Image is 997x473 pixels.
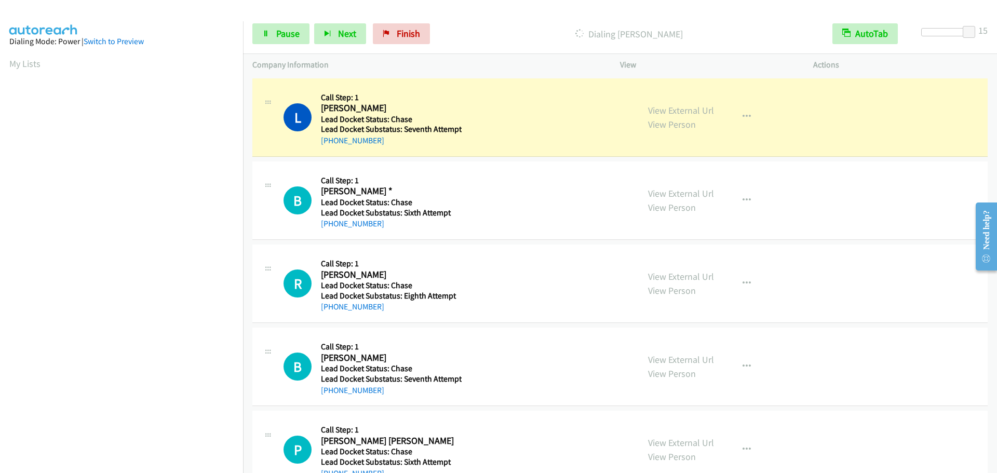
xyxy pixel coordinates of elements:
div: The call is yet to be attempted [284,436,312,464]
p: View [620,59,794,71]
h5: Lead Docket Status: Chase [321,197,459,208]
button: Next [314,23,366,44]
div: The call is yet to be attempted [284,353,312,381]
a: View External Url [648,437,714,449]
div: Dialing Mode: Power | [9,35,234,48]
h5: Lead Docket Substatus: Sixth Attempt [321,457,459,467]
h5: Call Step: 1 [321,259,459,269]
a: View External Url [648,104,714,116]
h5: Lead Docket Substatus: Seventh Attempt [321,374,462,384]
h1: P [284,436,312,464]
h2: [PERSON_NAME] * [321,185,459,197]
p: Actions [813,59,988,71]
h5: Lead Docket Status: Chase [321,280,459,291]
div: 15 [978,23,988,37]
a: [PHONE_NUMBER] [321,385,384,395]
a: View Person [648,201,696,213]
h5: Lead Docket Status: Chase [321,363,462,374]
span: Next [338,28,356,39]
a: Switch to Preview [84,36,144,46]
h1: B [284,353,312,381]
h2: [PERSON_NAME] [321,352,459,364]
h5: Lead Docket Substatus: Seventh Attempt [321,124,462,134]
span: Finish [397,28,420,39]
button: AutoTab [832,23,898,44]
a: [PHONE_NUMBER] [321,302,384,312]
a: Pause [252,23,309,44]
h5: Lead Docket Substatus: Eighth Attempt [321,291,459,301]
h5: Call Step: 1 [321,425,459,435]
h2: [PERSON_NAME] [321,269,459,281]
h1: L [284,103,312,131]
a: View Person [648,451,696,463]
a: View External Url [648,187,714,199]
a: View Person [648,368,696,380]
p: Dialing [PERSON_NAME] [444,27,814,41]
p: Company Information [252,59,601,71]
h5: Call Step: 1 [321,92,462,103]
h1: R [284,269,312,298]
div: The call is yet to be attempted [284,269,312,298]
a: Finish [373,23,430,44]
h5: Lead Docket Status: Chase [321,114,462,125]
a: View External Url [648,271,714,282]
a: [PHONE_NUMBER] [321,219,384,228]
a: View Person [648,285,696,296]
a: [PHONE_NUMBER] [321,136,384,145]
a: View External Url [648,354,714,366]
span: Pause [276,28,300,39]
h5: Lead Docket Status: Chase [321,447,459,457]
h5: Lead Docket Substatus: Sixth Attempt [321,208,459,218]
iframe: Resource Center [967,195,997,278]
h2: [PERSON_NAME] [PERSON_NAME] [321,435,459,447]
h5: Call Step: 1 [321,175,459,186]
h1: B [284,186,312,214]
div: The call is yet to be attempted [284,186,312,214]
a: My Lists [9,58,41,70]
h5: Call Step: 1 [321,342,462,352]
h2: [PERSON_NAME] [321,102,459,114]
a: View Person [648,118,696,130]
